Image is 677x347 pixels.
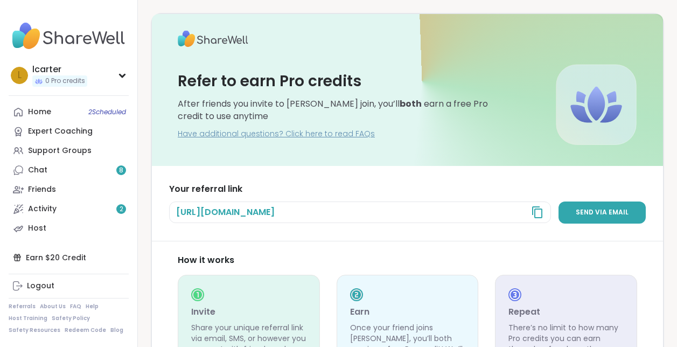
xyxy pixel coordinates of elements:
[9,122,129,141] a: Expert Coaching
[9,199,129,219] a: Activity2
[28,223,46,234] div: Host
[191,306,306,318] h3: Invite
[9,315,47,322] a: Host Training
[28,126,93,137] div: Expert Coaching
[28,107,51,117] div: Home
[508,306,624,318] h3: Repeat
[559,202,646,224] a: Send via email
[110,327,123,334] a: Blog
[178,27,248,51] img: ShareWell Logo
[65,327,106,334] a: Redeem Code
[40,303,66,310] a: About Us
[9,102,129,122] a: Home2Scheduled
[576,208,629,217] span: Send via email
[9,303,36,310] a: Referrals
[350,306,465,318] h3: Earn
[28,145,92,156] div: Support Groups
[9,17,129,55] img: ShareWell Nav Logo
[28,204,57,214] div: Activity
[9,161,129,180] a: Chat8
[32,64,87,75] div: lcarter
[28,184,56,195] div: Friends
[119,166,123,175] span: 8
[169,183,646,195] h3: Your referral link
[27,281,54,292] div: Logout
[28,165,47,176] div: Chat
[9,219,129,238] a: Host
[9,141,129,161] a: Support Groups
[86,303,99,310] a: Help
[120,205,123,214] span: 2
[45,77,85,86] span: 0 Pro credits
[178,129,375,140] a: Have additional questions? Click here to read FAQs
[178,254,637,266] div: How it works
[178,71,361,92] h3: Refer to earn Pro credits
[88,108,126,116] span: 2 Scheduled
[18,68,22,82] span: l
[9,248,129,267] div: Earn $20 Credit
[70,303,81,310] a: FAQ
[9,327,60,334] a: Safety Resources
[176,206,275,218] span: [URL][DOMAIN_NAME]
[9,180,129,199] a: Friends
[400,98,422,110] b: both
[9,276,129,296] a: Logout
[178,98,512,122] div: After friends you invite to [PERSON_NAME] join, you’ll earn a free Pro credit to use anytime
[52,315,90,322] a: Safety Policy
